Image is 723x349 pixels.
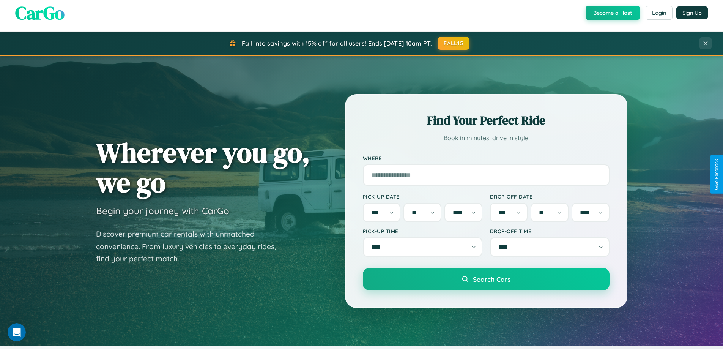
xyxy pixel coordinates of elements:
h3: Begin your journey with CarGo [96,205,229,216]
button: Search Cars [363,268,610,290]
label: Pick-up Date [363,193,482,200]
label: Pick-up Time [363,228,482,234]
span: Search Cars [473,275,510,283]
span: CarGo [15,0,65,25]
button: Become a Host [586,6,640,20]
button: Sign Up [676,6,708,19]
p: Book in minutes, drive in style [363,133,610,144]
button: Login [646,6,673,20]
span: Fall into savings with 15% off for all users! Ends [DATE] 10am PT. [242,39,432,47]
label: Drop-off Time [490,228,610,234]
label: Where [363,155,610,161]
div: Give Feedback [714,159,719,190]
h1: Wherever you go, we go [96,137,310,197]
iframe: Intercom live chat [8,323,26,341]
h2: Find Your Perfect Ride [363,112,610,129]
label: Drop-off Date [490,193,610,200]
p: Discover premium car rentals with unmatched convenience. From luxury vehicles to everyday rides, ... [96,228,286,265]
button: FALL15 [438,37,469,50]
